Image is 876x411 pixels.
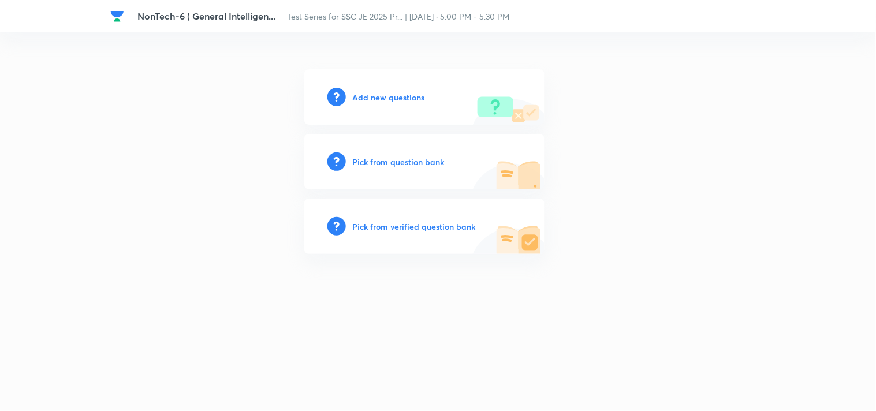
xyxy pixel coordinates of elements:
img: Company Logo [110,9,124,23]
a: Company Logo [110,9,129,23]
span: Test Series for SSC JE 2025 Pr... | [DATE] · 5:00 PM - 5:30 PM [288,11,510,22]
h6: Add new questions [353,91,425,103]
span: NonTech-6 ( General Intelligen... [138,10,276,22]
h6: Pick from question bank [353,156,445,168]
h6: Pick from verified question bank [353,221,476,233]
